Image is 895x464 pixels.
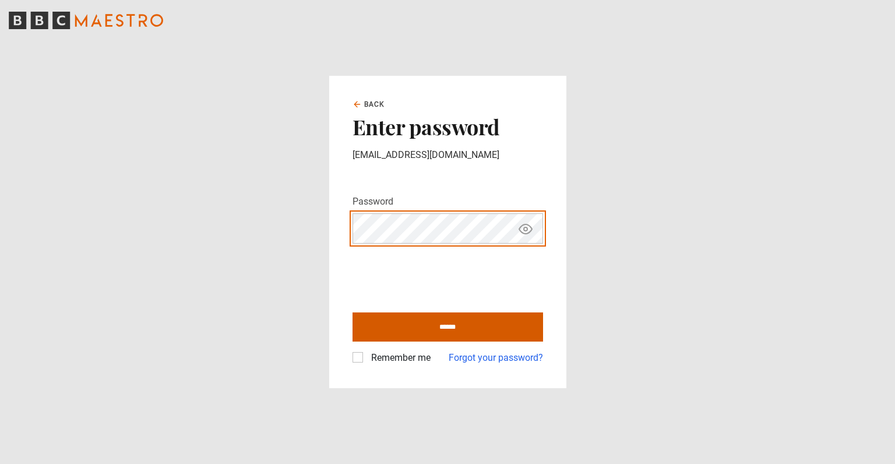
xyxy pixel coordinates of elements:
label: Remember me [367,351,431,365]
h2: Enter password [353,114,543,139]
svg: BBC Maestro [9,12,163,29]
button: Show password [516,219,535,239]
iframe: reCAPTCHA [353,253,530,298]
p: [EMAIL_ADDRESS][DOMAIN_NAME] [353,148,543,162]
span: Back [364,99,385,110]
a: Back [353,99,385,110]
label: Password [353,195,393,209]
a: Forgot your password? [449,351,543,365]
